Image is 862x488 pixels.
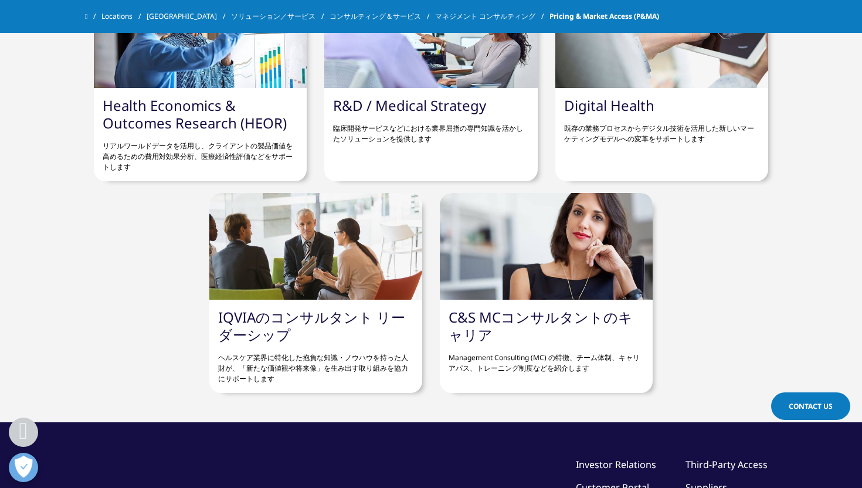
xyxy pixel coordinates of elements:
a: Digital Health [564,96,654,115]
p: ヘルスケア業界に特化した抱負な知識・ノウハウを持った人財が、「新たな価値観や将来像」を生み出す取り組みを協力にサポートします [218,344,413,384]
a: Locations [101,6,147,27]
p: リアルワールドデータを活用し、クライアントの製品価値を高めるための費用対効果分析、医療経済性評価などをサポートします [103,132,298,172]
a: Health Economics & Outcomes Research (HEOR) [103,96,287,133]
p: 臨床開発サービスなどにおける業界屈指の専門知識を活かしたソリューションを提供します [333,114,528,144]
a: マネジメント コンサルティング [435,6,549,27]
p: 既存の業務プロセスからデジタル技術を活用した新しいマーケティングモデルへの変革をサポートします [564,114,759,144]
a: R&D / Medical Strategy [333,96,486,115]
a: C&S MCコンサルタントのキャリア [449,307,633,344]
span: Contact Us [789,401,833,411]
a: Investor Relations [576,458,656,471]
a: IQVIAのコンサルタント リーダーシップ [218,307,405,344]
a: Contact Us [771,392,850,420]
button: Open Preferences [9,453,38,482]
a: ソリューション／サービス [231,6,330,27]
a: コンサルティング＆サービス [330,6,435,27]
span: Pricing & Market Access (P&MA) [549,6,659,27]
a: [GEOGRAPHIC_DATA] [147,6,231,27]
p: Management Consulting (MC) の特徴、チーム体制、キャリアパス、トレーニング制度などを紹介します [449,344,644,374]
a: Third-Party Access [685,458,768,471]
